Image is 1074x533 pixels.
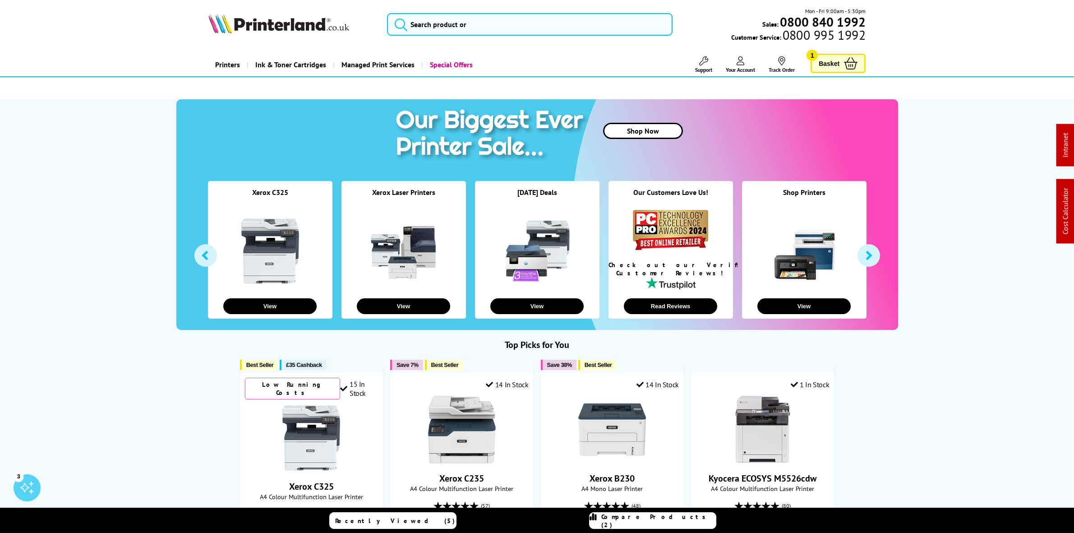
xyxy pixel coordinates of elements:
span: 1 [807,50,818,61]
img: Printerland Logo [208,14,349,33]
span: Support [695,66,712,73]
span: Your Account [726,66,755,73]
img: Xerox C235 [428,396,496,463]
img: Xerox C325 [277,404,345,472]
a: Recently Viewed (5) [329,512,456,529]
a: Xerox B230 [590,473,635,484]
a: Ink & Toner Cartridges [247,53,333,76]
a: Cost Calculator [1061,188,1070,235]
a: 0800 840 1992 [779,18,866,26]
a: Managed Print Services [333,53,421,76]
a: Special Offers [421,53,479,76]
span: A4 Colour Multifunction Laser Printer [395,484,528,493]
button: Save 38% [541,360,576,370]
div: [DATE] Deals [475,188,599,208]
button: Best Seller [425,360,463,370]
button: Read Reviews [624,298,717,314]
a: Xerox B230 [578,456,646,465]
a: Xerox C235 [428,456,496,465]
div: Shop Printers [742,188,867,208]
a: Kyocera ECOSYS M5526cdw [729,456,797,465]
span: (86) [331,505,340,523]
button: £35 Cashback [280,360,326,370]
a: Printers [208,53,247,76]
img: Xerox B230 [578,396,646,463]
a: Xerox C325 [277,464,345,473]
a: Xerox C325 [289,481,334,492]
b: 0800 840 1992 [780,14,866,30]
span: Recently Viewed (5) [335,517,455,525]
span: Basket [819,57,839,70]
a: Xerox C235 [439,473,484,484]
a: Compare Products (2) [589,512,716,529]
span: Sales: [762,20,779,28]
span: A4 Colour Multifunction Laser Printer [245,492,378,501]
span: A4 Colour Multifunction Laser Printer [696,484,829,493]
div: 3 [14,471,23,481]
div: 1 In Stock [791,380,830,389]
span: (80) [782,497,791,514]
a: Your Account [726,56,755,73]
img: printer sale [391,99,592,170]
a: Track Order [769,56,795,73]
div: 14 In Stock [486,380,528,389]
button: View [223,298,317,314]
span: Customer Service: [731,31,866,42]
a: Intranet [1061,133,1070,158]
button: View [490,298,584,314]
div: 14 In Stock [636,380,679,389]
span: Best Seller [246,362,274,368]
span: Ink & Toner Cartridges [255,53,326,76]
input: Search product or [387,13,672,36]
button: View [757,298,851,314]
span: Best Seller [585,362,612,368]
div: 15 In Stock [340,380,378,398]
a: Shop Now [603,123,683,139]
button: Best Seller [240,360,278,370]
button: Best Seller [578,360,617,370]
span: Save 38% [547,362,572,368]
button: Save 7% [390,360,423,370]
span: (57) [481,497,490,514]
span: £35 Cashback [286,362,322,368]
div: Low Running Costs [245,378,341,399]
span: Save 7% [396,362,418,368]
a: Kyocera ECOSYS M5526cdw [709,473,816,484]
a: Support [695,56,712,73]
button: View [357,298,450,314]
span: Best Seller [431,362,459,368]
div: Check out our Verified Customer Reviews! [608,261,733,277]
span: (48) [631,497,641,514]
img: Kyocera ECOSYS M5526cdw [729,396,797,463]
span: Compare Products (2) [601,513,716,529]
span: Mon - Fri 9:00am - 5:30pm [805,7,866,15]
a: Xerox Laser Printers [372,188,435,197]
a: Basket 1 [811,54,866,73]
span: 0800 995 1992 [781,31,866,39]
a: Xerox C325 [252,188,288,197]
a: Printerland Logo [208,14,376,35]
span: A4 Mono Laser Printer [546,484,679,493]
div: Our Customers Love Us! [608,188,733,208]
